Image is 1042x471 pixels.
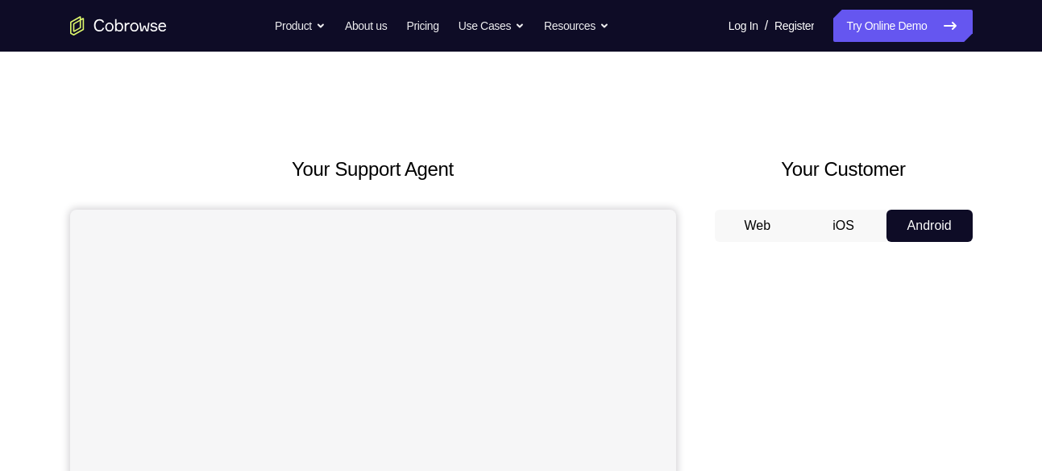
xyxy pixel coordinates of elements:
button: Web [715,210,801,242]
a: About us [345,10,387,42]
h2: Your Customer [715,155,973,184]
a: Try Online Demo [833,10,972,42]
a: Register [774,10,814,42]
button: Product [275,10,326,42]
button: Android [886,210,973,242]
button: iOS [800,210,886,242]
h2: Your Support Agent [70,155,676,184]
span: / [765,16,768,35]
a: Pricing [406,10,438,42]
a: Go to the home page [70,16,167,35]
button: Resources [544,10,609,42]
button: Use Cases [459,10,525,42]
a: Log In [729,10,758,42]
